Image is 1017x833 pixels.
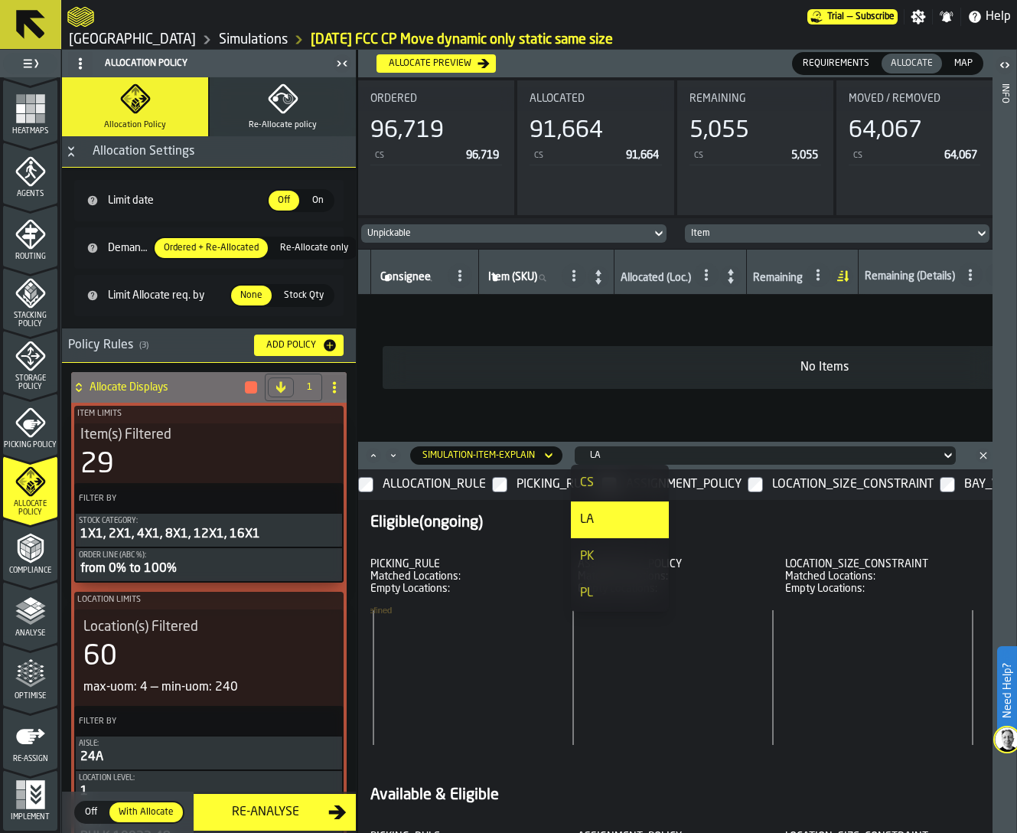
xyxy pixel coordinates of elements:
div: PK [580,547,660,566]
div: Stock Category: [79,517,339,525]
button: Stock Category:1X1, 2X1, 4X1, 8X1, 12X1, 16X1 [76,514,342,547]
div: Location level: [79,774,339,782]
div: Title [83,619,334,635]
label: button-switch-multi-Map [944,52,983,75]
div: Title [358,87,514,111]
a: link-to-/wh/i/b8e8645a-5c77-43f4-8135-27e3a4d97801/simulations/6906417c-4a7f-431f-8909-777d97feb4df [311,31,613,48]
span: 1 [303,382,315,393]
input: label [377,268,445,288]
span: Implement [3,813,57,822]
label: InputCheckbox-label-react-aria993500244-:rb3: [601,469,748,500]
button: Location level:1 [76,771,342,804]
div: CS [580,474,660,492]
div: PL [580,584,660,603]
nav: Breadcrumb [67,31,1011,49]
div: PICKING_RULE [370,558,566,570]
span: Ordered [370,93,417,105]
span: None [234,289,269,302]
div: PolicyFilterItem-Order Line (ABC %) [76,548,342,581]
span: With Allocate [112,805,180,819]
button: button-Add Policy [254,335,344,356]
span: Off [272,194,296,207]
div: stat-Moved / Removed [836,80,993,215]
button: Button-Allocation Settings-open [62,145,80,158]
label: button-switch-multi-Allocate [880,52,944,75]
div: InputCheckbox-react-aria993500244-:rb1: [380,472,489,497]
div: ASSIGNMENT_POLICY [578,558,773,570]
div: stat-Ordered [358,80,514,215]
input: InputCheckbox-label-react-aria993500244-:rb5: [940,477,955,492]
div: DropdownMenuValue-simulation-item-explain [410,446,562,465]
div: 96,719 [370,117,444,145]
button: button- [245,381,257,394]
div: thumb [275,286,333,305]
div: Title [689,93,821,105]
li: menu Compliance [3,519,57,580]
a: link-to-/wh/i/b8e8645a-5c77-43f4-8135-27e3a4d97801 [219,31,288,48]
label: button-switch-multi-With Allocate [108,801,184,824]
div: Allocate preview [383,58,478,69]
div: LOCATION_SIZE_CONSTRAINT [785,558,980,570]
div: Aisle: [79,740,339,748]
li: menu Allocate Policy [3,456,57,518]
h4: Allocate Displays [90,381,243,394]
label: button-switch-multi-Off [267,189,301,212]
li: menu Re-assign [3,707,57,769]
div: Allocation Policy [65,51,331,76]
div: InputCheckbox-react-aria993500244-:rb3: [623,472,745,497]
div: Title [849,93,980,105]
div: thumb [794,54,878,73]
input: InputCheckbox-label-react-aria993500244-:rb2: [492,477,507,492]
label: button-switch-multi-Ordered + Re-Allocated [153,237,269,260]
span: 64,067 [944,150,977,161]
label: Item Limits [74,406,344,422]
li: menu Analyse [3,582,57,643]
span: Ordered + Re-Allocated [158,241,265,255]
label: button-switch-multi-On [301,189,334,212]
div: thumb [945,54,982,73]
label: InputCheckbox-label-react-aria993500244-:rb2: [492,469,601,500]
button: Aisle:24A [76,737,342,769]
div: thumb [269,191,299,211]
span: Allocation Policy [104,120,166,130]
label: InputCheckbox-label-react-aria993500244-:rb4: [748,469,940,500]
label: button-switch-multi-Off [74,801,108,824]
label: button-toggle-Open [994,53,1015,80]
ul: dropdown-menu [571,465,669,612]
li: menu Picking Policy [3,394,57,455]
span: label [380,271,431,283]
span: Storage Policy [3,374,57,391]
li: menu Agents [3,142,57,204]
label: Need Help? [999,648,1015,733]
span: — [847,11,852,22]
div: InputCheckbox-react-aria993500244-:rb2: [513,472,598,497]
div: thumb [271,238,357,258]
button: Minimize [384,448,403,463]
span: Location(s) Filtered [83,619,198,635]
label: button-switch-multi-Stock Qty [273,284,334,307]
label: button-toggle-Toggle Full Menu [3,53,57,74]
div: CS [693,151,785,161]
div: 29 [80,449,114,480]
span: Re-Allocate only [274,241,354,255]
div: thumb [76,802,106,822]
label: button-toggle-Help [961,8,1017,26]
span: Optimise [3,692,57,701]
label: button-switch-multi-Requirements [792,52,880,75]
span: 96,719 [466,150,499,161]
div: thumb [109,802,183,822]
div: DropdownMenuValue-item [685,224,990,243]
label: Location Limits [74,592,344,608]
div: PolicyFilterItem-Aisle [76,737,342,769]
div: Allocated (Loc.) [621,272,691,287]
span: Stacking Policy [3,312,57,328]
span: ( 3 ) [139,341,148,351]
label: button-toggle-Close me [331,54,353,73]
li: dropdown-item [571,538,669,575]
div: 60 [83,642,117,672]
div: Matched Locations: [785,570,980,583]
div: Remaining (Details) [865,270,955,286]
div: thumb [882,54,942,73]
div: StatList-item-CS [530,145,661,165]
div: Remaining [753,272,803,287]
